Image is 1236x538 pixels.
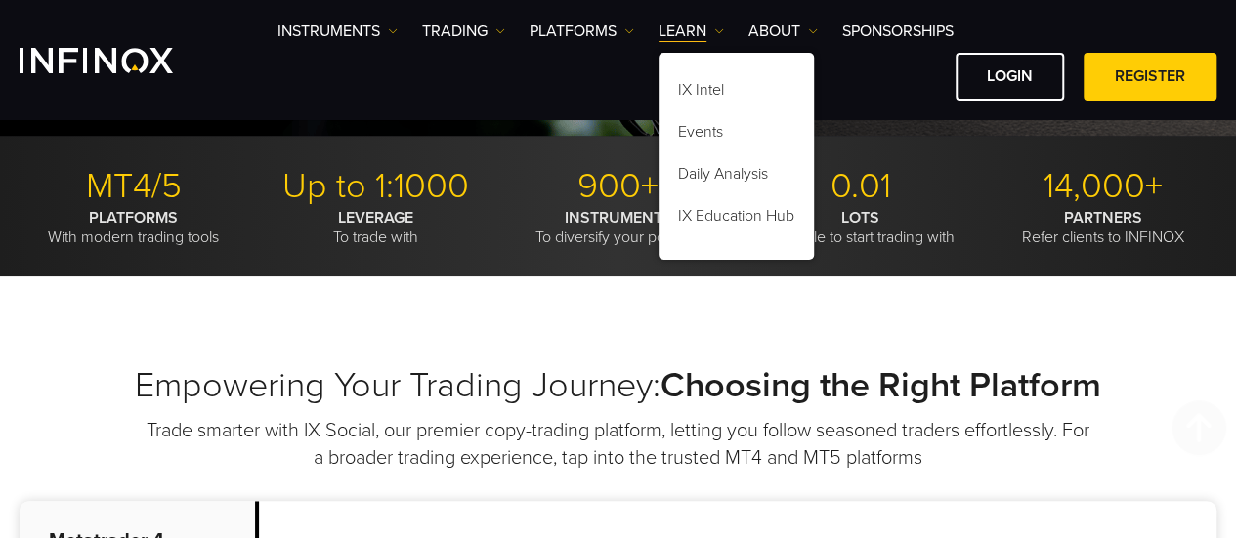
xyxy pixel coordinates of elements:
[746,208,974,247] p: Available to start trading with
[504,165,732,208] p: 900+
[504,208,732,247] p: To diversify your portfolio
[20,48,219,73] a: INFINOX Logo
[530,20,634,43] a: PLATFORMS
[841,208,879,228] strong: LOTS
[145,417,1092,472] p: Trade smarter with IX Social, our premier copy-trading platform, letting you follow seasoned trad...
[565,208,672,228] strong: INSTRUMENTS
[989,165,1216,208] p: 14,000+
[20,364,1216,407] h2: Empowering Your Trading Journey:
[659,72,814,114] a: IX Intel
[748,20,818,43] a: ABOUT
[1064,208,1142,228] strong: PARTNERS
[1084,53,1216,101] a: REGISTER
[277,20,398,43] a: Instruments
[262,165,490,208] p: Up to 1:1000
[956,53,1064,101] a: LOGIN
[422,20,505,43] a: TRADING
[262,208,490,247] p: To trade with
[746,165,974,208] p: 0.01
[20,208,247,247] p: With modern trading tools
[89,208,178,228] strong: PLATFORMS
[659,20,724,43] a: Learn
[659,198,814,240] a: IX Education Hub
[20,165,247,208] p: MT4/5
[659,114,814,156] a: Events
[659,156,814,198] a: Daily Analysis
[338,208,413,228] strong: LEVERAGE
[661,364,1101,406] strong: Choosing the Right Platform
[989,208,1216,247] p: Refer clients to INFINOX
[842,20,954,43] a: SPONSORSHIPS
